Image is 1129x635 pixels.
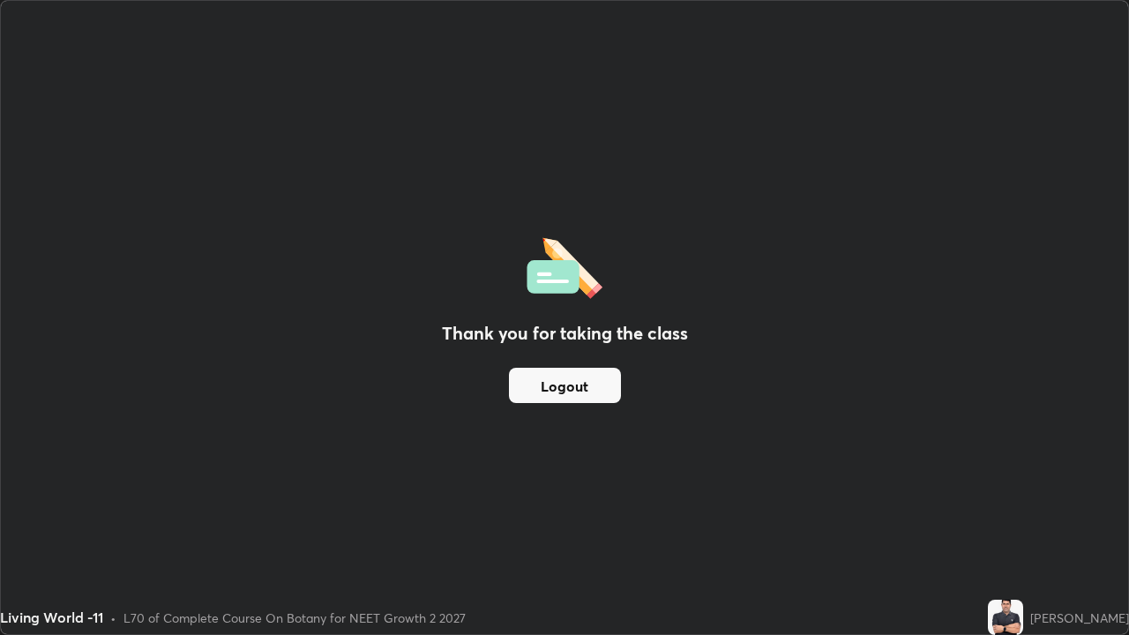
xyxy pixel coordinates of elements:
[123,609,466,627] div: L70 of Complete Course On Botany for NEET Growth 2 2027
[1030,609,1129,627] div: [PERSON_NAME]
[442,320,688,347] h2: Thank you for taking the class
[527,232,602,299] img: offlineFeedback.1438e8b3.svg
[988,600,1023,635] img: 364720b0a7814bb496f4b8cab5382653.jpg
[509,368,621,403] button: Logout
[110,609,116,627] div: •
